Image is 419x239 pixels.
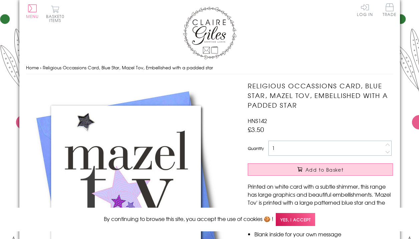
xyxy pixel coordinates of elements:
span: Add to Basket [305,166,344,173]
button: Add to Basket [248,163,393,176]
nav: breadcrumbs [26,61,393,75]
a: Log In [357,3,373,16]
span: £3.50 [248,125,264,134]
span: 0 items [49,13,64,23]
span: Yes, I accept [276,213,315,226]
p: Printed on white card with a subtle shimmer, this range has large graphics and beautiful embellis... [248,182,393,214]
button: Basket0 items [46,5,64,22]
span: HNS142 [248,117,267,125]
span: Religious Occassions Card, Blue Star, Mazel Tov, Embellished with a padded star [43,64,213,71]
li: Blank inside for your own message [254,230,393,238]
h1: Religious Occassions Card, Blue Star, Mazel Tov, Embellished with a padded star [248,81,393,110]
a: Home [26,64,39,71]
span: › [40,64,41,71]
img: Claire Giles Greetings Cards [183,7,236,59]
button: Menu [26,4,39,18]
a: Trade [383,3,397,18]
label: Quantity [248,145,264,151]
span: Trade [383,3,397,16]
span: Menu [26,13,39,19]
